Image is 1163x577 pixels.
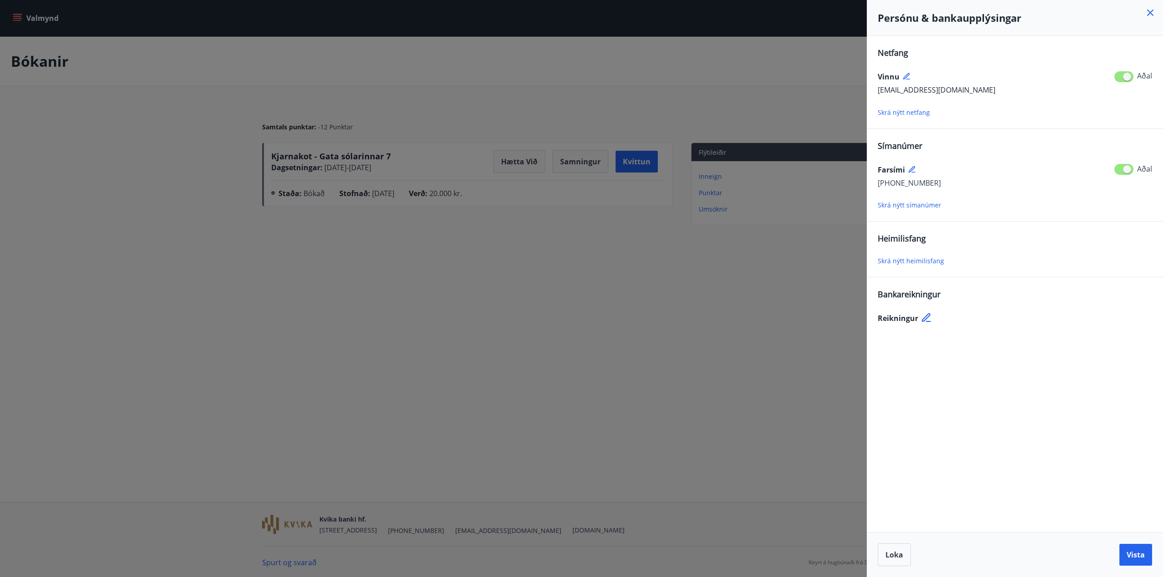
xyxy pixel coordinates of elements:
[878,256,944,265] span: Skrá nýtt heimilisfang
[878,178,941,188] span: [PHONE_NUMBER]
[878,11,1152,25] h4: Persónu & bankaupplýsingar
[878,47,908,58] span: Netfang
[1137,71,1152,81] span: Aðal
[878,543,911,566] button: Loka
[878,72,900,82] span: Vinnu
[1119,544,1152,566] button: Vista
[878,85,995,95] span: [EMAIL_ADDRESS][DOMAIN_NAME]
[878,289,940,300] span: Bankareikningur
[885,550,903,560] span: Loka
[878,108,930,117] span: Skrá nýtt netfang
[878,165,905,175] span: Farsími
[1137,164,1152,174] span: Aðal
[878,233,926,244] span: Heimilisfang
[878,140,922,151] span: Símanúmer
[878,201,941,209] span: Skrá nýtt símanúmer
[1127,550,1145,560] span: Vista
[878,313,918,323] span: Reikningur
